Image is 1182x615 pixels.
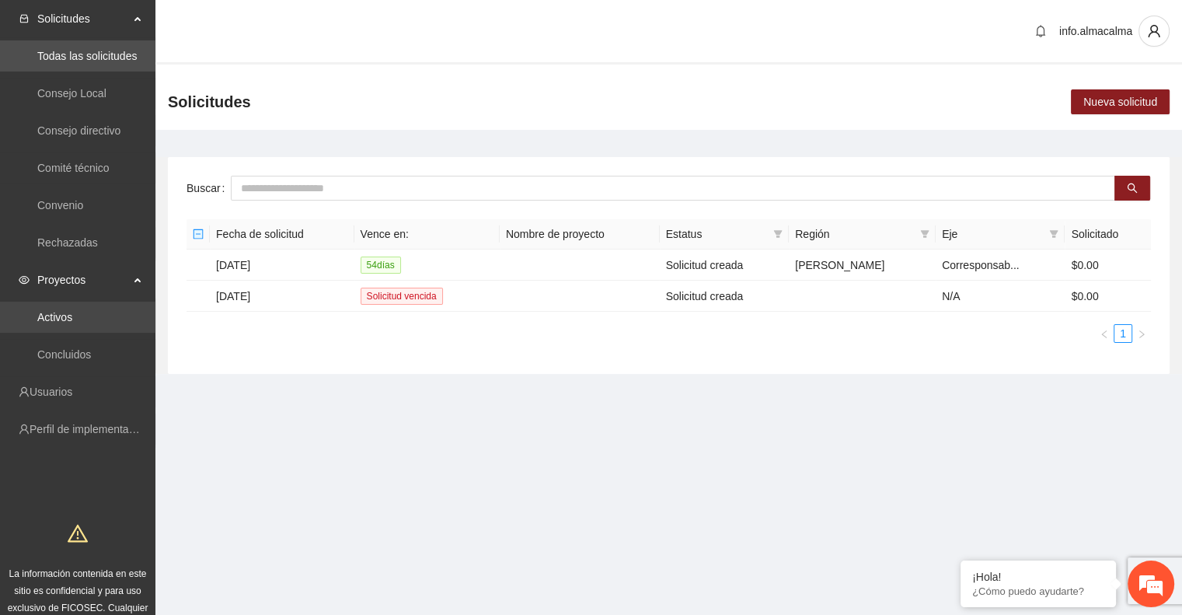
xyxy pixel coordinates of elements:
span: filter [1046,222,1062,246]
span: filter [917,222,933,246]
button: left [1095,324,1114,343]
th: Fecha de solicitud [210,219,354,250]
a: Comité técnico [37,162,110,174]
button: Nueva solicitud [1071,89,1170,114]
span: left [1100,330,1109,339]
td: [DATE] [210,250,354,281]
th: Vence en: [354,219,500,250]
textarea: Escriba su mensaje y pulse “Intro” [8,425,296,479]
a: Activos [37,311,72,323]
div: ¡Hola! [972,571,1104,583]
button: right [1132,324,1151,343]
span: filter [1049,229,1058,239]
a: Convenio [37,199,83,211]
span: filter [773,229,783,239]
button: bell [1028,19,1053,44]
li: 1 [1114,324,1132,343]
a: Consejo Local [37,87,106,100]
span: Solicitudes [168,89,251,114]
span: Estamos en línea. [90,208,214,365]
span: Solicitudes [37,3,129,34]
td: Solicitud creada [660,281,790,312]
span: user [1139,24,1169,38]
div: Chatee con nosotros ahora [81,79,261,100]
span: 54 día s [361,257,401,274]
span: Solicitud vencida [361,288,443,305]
td: $0.00 [1065,281,1151,312]
span: Proyectos [37,264,129,295]
p: ¿Cómo puedo ayudarte? [972,585,1104,597]
span: right [1137,330,1146,339]
a: 1 [1114,325,1131,342]
a: Rechazadas [37,236,98,249]
td: [DATE] [210,281,354,312]
th: Nombre de proyecto [500,219,660,250]
span: filter [770,222,786,246]
td: $0.00 [1065,250,1151,281]
span: warning [68,523,88,543]
span: info.almacalma [1059,25,1132,37]
span: Nueva solicitud [1083,93,1157,110]
span: bell [1029,25,1052,37]
button: search [1114,176,1150,201]
label: Buscar [187,176,231,201]
span: Corresponsab... [942,259,1020,271]
div: Minimizar ventana de chat en vivo [255,8,292,45]
th: Solicitado [1065,219,1151,250]
a: Usuarios [30,386,72,398]
td: [PERSON_NAME] [789,250,936,281]
span: minus-square [193,229,204,239]
span: inbox [19,13,30,24]
a: Concluidos [37,348,91,361]
span: eye [19,274,30,285]
td: N/A [936,281,1065,312]
a: Perfil de implementadora [30,423,151,435]
td: Solicitud creada [660,250,790,281]
span: Eje [942,225,1044,243]
li: Previous Page [1095,324,1114,343]
span: search [1127,183,1138,195]
button: user [1138,16,1170,47]
a: Consejo directivo [37,124,120,137]
li: Next Page [1132,324,1151,343]
a: Todas las solicitudes [37,50,137,62]
span: Región [795,225,914,243]
span: Estatus [666,225,768,243]
span: filter [920,229,929,239]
